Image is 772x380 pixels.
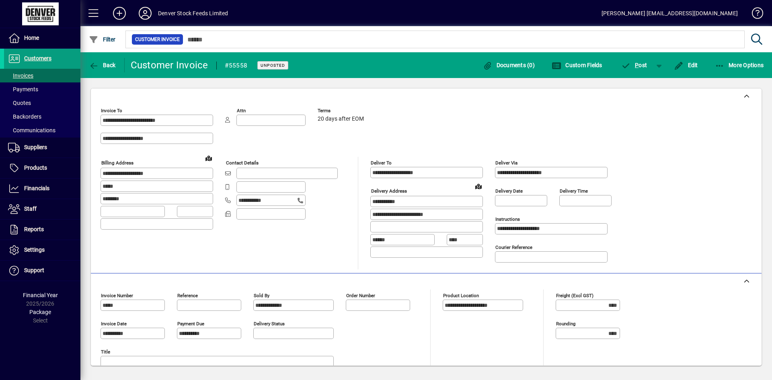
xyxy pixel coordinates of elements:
[560,188,588,194] mat-label: Delivery time
[4,110,80,123] a: Backorders
[202,152,215,164] a: View on map
[177,293,198,298] mat-label: Reference
[24,185,49,191] span: Financials
[225,59,248,72] div: #55558
[8,72,33,79] span: Invoices
[24,144,47,150] span: Suppliers
[29,309,51,315] span: Package
[346,293,375,298] mat-label: Order number
[80,58,125,72] app-page-header-button: Back
[24,226,44,232] span: Reports
[715,62,764,68] span: More Options
[4,123,80,137] a: Communications
[261,63,285,68] span: Unposted
[480,58,537,72] button: Documents (0)
[672,58,700,72] button: Edit
[89,62,116,68] span: Back
[746,2,762,28] a: Knowledge Base
[4,82,80,96] a: Payments
[254,293,269,298] mat-label: Sold by
[318,116,364,122] span: 20 days after EOM
[4,96,80,110] a: Quotes
[495,160,517,166] mat-label: Deliver via
[24,35,39,41] span: Home
[4,220,80,240] a: Reports
[237,108,246,113] mat-label: Attn
[4,240,80,260] a: Settings
[24,246,45,253] span: Settings
[8,100,31,106] span: Quotes
[23,292,58,298] span: Financial Year
[131,59,208,72] div: Customer Invoice
[101,108,122,113] mat-label: Invoice To
[556,321,575,327] mat-label: Rounding
[87,58,118,72] button: Back
[495,188,523,194] mat-label: Delivery date
[635,62,639,68] span: P
[318,108,366,113] span: Terms
[135,35,180,43] span: Customer Invoice
[495,244,532,250] mat-label: Courier Reference
[8,86,38,92] span: Payments
[4,138,80,158] a: Suppliers
[132,6,158,21] button: Profile
[443,293,479,298] mat-label: Product location
[674,62,698,68] span: Edit
[4,179,80,199] a: Financials
[158,7,228,20] div: Denver Stock Feeds Limited
[552,62,602,68] span: Custom Fields
[24,267,44,273] span: Support
[617,58,651,72] button: Post
[602,7,738,20] div: [PERSON_NAME] [EMAIL_ADDRESS][DOMAIN_NAME]
[495,216,520,222] mat-label: Instructions
[472,180,485,193] a: View on map
[24,164,47,171] span: Products
[89,36,116,43] span: Filter
[24,55,51,62] span: Customers
[4,28,80,48] a: Home
[87,32,118,47] button: Filter
[24,205,37,212] span: Staff
[4,199,80,219] a: Staff
[4,158,80,178] a: Products
[101,293,133,298] mat-label: Invoice number
[254,321,285,327] mat-label: Delivery status
[482,62,535,68] span: Documents (0)
[621,62,647,68] span: ost
[177,321,204,327] mat-label: Payment due
[8,127,55,134] span: Communications
[550,58,604,72] button: Custom Fields
[101,349,110,355] mat-label: Title
[107,6,132,21] button: Add
[8,113,41,120] span: Backorders
[713,58,766,72] button: More Options
[4,69,80,82] a: Invoices
[556,293,593,298] mat-label: Freight (excl GST)
[101,321,127,327] mat-label: Invoice date
[371,160,392,166] mat-label: Deliver To
[4,261,80,281] a: Support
